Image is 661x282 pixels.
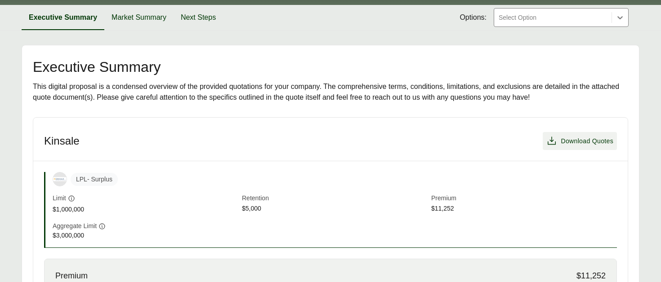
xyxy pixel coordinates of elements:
span: $1,000,000 [53,205,238,214]
span: Retention [242,194,428,204]
h2: Executive Summary [33,60,628,74]
span: Download Quotes [561,137,613,146]
button: Download Quotes [543,132,617,150]
button: Executive Summary [22,5,104,30]
span: $11,252 [576,270,606,282]
span: Options: [460,12,487,23]
span: LPL - Surplus [71,173,118,186]
span: $5,000 [242,204,428,214]
button: Next Steps [174,5,223,30]
span: $11,252 [431,204,617,214]
img: Kinsale [53,177,67,181]
span: Aggregate Limit [53,221,97,231]
button: Market Summary [104,5,174,30]
div: This digital proposal is a condensed overview of the provided quotations for your company. The co... [33,81,628,103]
span: Limit [53,194,66,203]
h3: Kinsale [44,134,80,148]
span: Premium [55,270,88,282]
span: $3,000,000 [53,231,238,240]
span: Premium [431,194,617,204]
